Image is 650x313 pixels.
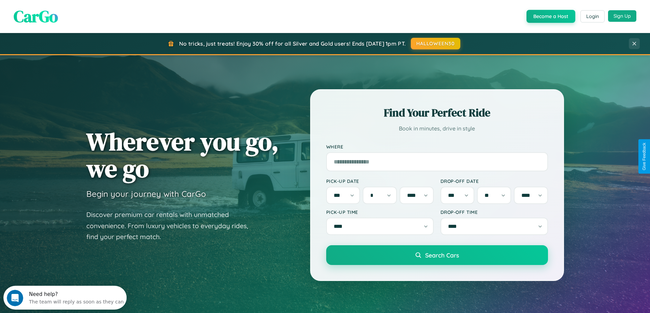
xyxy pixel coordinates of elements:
[411,38,460,49] button: HALLOWEEN30
[326,178,434,184] label: Pick-up Date
[26,6,120,11] div: Need help?
[326,124,548,134] p: Book in minutes, drive in style
[86,189,206,199] h3: Begin your journey with CarGo
[326,144,548,150] label: Where
[326,245,548,265] button: Search Cars
[3,286,127,310] iframe: Intercom live chat discovery launcher
[440,209,548,215] label: Drop-off Time
[608,10,636,22] button: Sign Up
[26,11,120,18] div: The team will reply as soon as they can
[580,10,605,22] button: Login
[14,5,58,28] span: CarGo
[642,143,647,170] div: Give Feedback
[179,40,406,47] span: No tricks, just treats! Enjoy 30% off for all Silver and Gold users! Ends [DATE] 1pm PT.
[86,128,279,182] h1: Wherever you go, we go
[425,251,459,259] span: Search Cars
[86,209,257,242] p: Discover premium car rentals with unmatched convenience. From luxury vehicles to everyday rides, ...
[7,290,23,306] iframe: Intercom live chat
[526,10,575,23] button: Become a Host
[326,105,548,120] h2: Find Your Perfect Ride
[3,3,127,21] div: Open Intercom Messenger
[440,178,548,184] label: Drop-off Date
[326,209,434,215] label: Pick-up Time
